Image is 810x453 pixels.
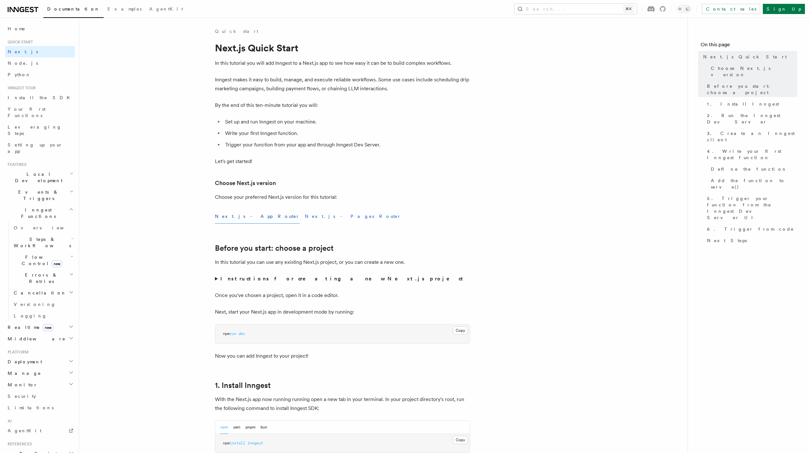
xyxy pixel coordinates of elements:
button: Errors & Retries [11,269,75,287]
a: 1. Install Inngest [215,381,271,390]
span: Next.js Quick Start [703,54,787,60]
a: Versioning [11,299,75,310]
p: Once you've chosen a project, open it in a code editor. [215,291,470,300]
a: Next Steps [704,235,797,246]
a: Documentation [43,2,104,18]
span: new [43,324,53,331]
a: Python [5,69,75,80]
a: Choose Next.js version [215,179,276,188]
span: npm [223,331,230,336]
button: Copy [453,326,468,335]
p: Let's get started! [215,157,470,166]
span: Events & Triggers [5,189,70,202]
a: Before you start: choose a project [215,244,334,253]
span: npm [223,441,230,445]
span: Logging [14,313,47,318]
span: Next.js [8,49,38,54]
span: run [230,331,236,336]
a: Choose Next.js version [708,63,797,80]
p: Inngest makes it easy to build, manage, and execute reliable workflows. Some use cases include sc... [215,75,470,93]
span: Your first Functions [8,107,46,118]
p: In this tutorial you will add Inngest to a Next.js app to see how easy it can be to build complex... [215,59,470,68]
span: dev [239,331,245,336]
button: Realtimenew [5,322,75,333]
p: In this tutorial you can use any existing Next.js project, or you can create a new one. [215,258,470,267]
a: Limitations [5,402,75,413]
span: Quick start [5,40,33,45]
span: References [5,442,32,447]
span: Install the SDK [8,95,74,100]
span: Flow Control [11,254,70,267]
span: AI [5,419,12,424]
button: Steps & Workflows [11,234,75,251]
a: Security [5,390,75,402]
span: 2. Run the Inngest Dev Server [707,112,797,125]
a: AgentKit [145,2,187,17]
span: Limitations [8,405,54,410]
span: Monitor [5,382,38,388]
span: Node.js [8,61,38,66]
span: Cancellation [11,290,66,296]
a: Next.js [5,46,75,57]
button: Flow Controlnew [11,251,75,269]
button: Cancellation [11,287,75,299]
div: Inngest Functions [5,222,75,322]
button: Search...⌘K [514,4,637,14]
button: Copy [453,436,468,444]
span: 5. Trigger your function from the Inngest Dev Server UI [707,195,797,221]
kbd: ⌘K [624,6,633,12]
a: Node.js [5,57,75,69]
span: 3. Create an Inngest client [707,130,797,143]
span: 1. Install Inngest [707,101,779,107]
span: Security [8,394,36,399]
a: 3. Create an Inngest client [704,128,797,145]
h1: Next.js Quick Start [215,42,470,54]
a: 6. Trigger from code [704,223,797,235]
p: Next, start your Next.js app in development mode by running: [215,308,470,316]
a: Add the function to serve() [708,175,797,193]
span: Local Development [5,171,70,184]
strong: Instructions for creating a new Next.js project [220,276,466,282]
a: Install the SDK [5,92,75,103]
span: Errors & Retries [11,272,69,285]
a: Examples [104,2,145,17]
p: Choose your preferred Next.js version for this tutorial: [215,193,470,202]
span: Define the function [711,166,787,172]
span: Overview [14,225,79,230]
p: With the Next.js app now running running open a new tab in your terminal. In your project directo... [215,395,470,413]
a: Setting up your app [5,139,75,157]
span: Features [5,162,26,167]
button: Next.js - Pages Router [305,209,401,224]
a: Your first Functions [5,103,75,121]
a: Define the function [708,163,797,175]
span: Leveraging Steps [8,124,62,136]
span: Setting up your app [8,142,63,154]
li: Trigger your function from your app and through Inngest Dev Server. [223,140,470,149]
span: Next Steps [707,237,747,244]
a: Contact sales [702,4,760,14]
span: new [52,260,62,267]
span: inngest [247,441,263,445]
button: Toggle dark mode [676,5,691,13]
span: Middleware [5,336,66,342]
button: Deployment [5,356,75,368]
li: Set up and run Inngest on your machine. [223,117,470,126]
button: Events & Triggers [5,186,75,204]
span: Choose Next.js version [711,65,797,78]
button: Middleware [5,333,75,345]
span: Versioning [14,302,56,307]
span: Examples [107,6,142,11]
a: Leveraging Steps [5,121,75,139]
h4: On this page [701,41,797,51]
a: AgentKit [5,425,75,436]
button: Manage [5,368,75,379]
button: Monitor [5,379,75,390]
a: 1. Install Inngest [704,98,797,110]
span: Deployment [5,359,42,365]
a: Next.js Quick Start [701,51,797,63]
span: Python [8,72,31,77]
a: Before you start: choose a project [704,80,797,98]
button: bun [261,421,267,434]
a: 4. Write your first Inngest function [704,145,797,163]
span: Home [8,26,26,32]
